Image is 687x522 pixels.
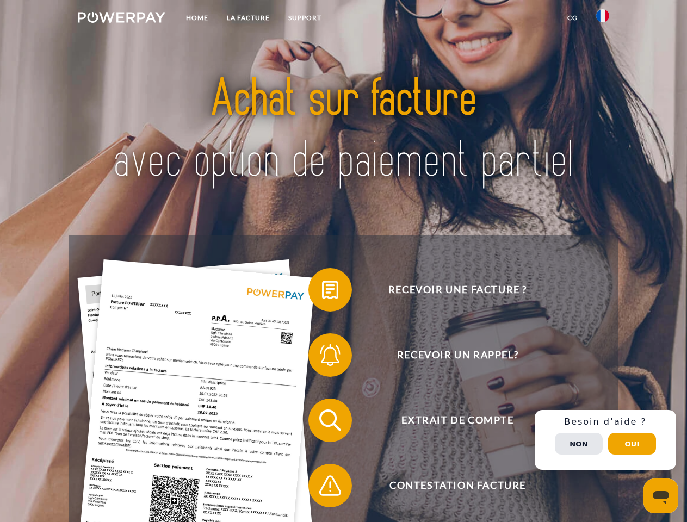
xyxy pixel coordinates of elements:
img: qb_search.svg [317,407,344,434]
img: logo-powerpay-white.svg [78,12,165,23]
a: LA FACTURE [218,8,279,28]
button: Contestation Facture [308,464,591,507]
span: Recevoir un rappel? [324,333,591,377]
button: Recevoir un rappel? [308,333,591,377]
button: Oui [608,433,656,455]
a: CG [558,8,587,28]
button: Extrait de compte [308,399,591,442]
button: Non [555,433,603,455]
img: qb_bill.svg [317,276,344,303]
button: Recevoir une facture ? [308,268,591,312]
span: Recevoir une facture ? [324,268,591,312]
img: title-powerpay_fr.svg [104,52,583,208]
div: Schnellhilfe [535,410,676,470]
span: Contestation Facture [324,464,591,507]
h3: Besoin d’aide ? [541,417,670,427]
iframe: Bouton de lancement de la fenêtre de messagerie [643,478,678,513]
img: fr [596,9,609,22]
img: qb_bell.svg [317,341,344,369]
img: qb_warning.svg [317,472,344,499]
a: Home [177,8,218,28]
a: Support [279,8,331,28]
span: Extrait de compte [324,399,591,442]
